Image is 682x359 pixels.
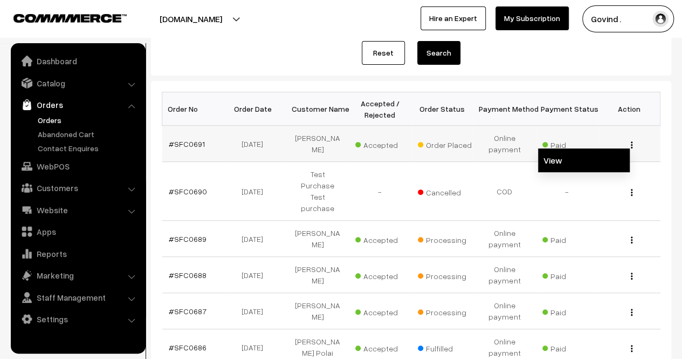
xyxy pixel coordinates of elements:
span: Order Placed [418,137,472,151]
img: Menu [631,273,632,280]
a: Orders [13,95,142,114]
img: Menu [631,345,632,352]
td: Test Purchase Test purchase [287,162,349,221]
a: COMMMERCE [13,11,108,24]
span: Paid [542,232,596,246]
span: Paid [542,137,596,151]
span: Accepted [355,137,409,151]
a: Apps [13,222,142,241]
a: View [538,148,630,172]
td: Online payment [473,126,536,162]
th: Order Date [224,92,287,126]
a: Catalog [13,73,142,93]
span: Accepted [355,340,409,354]
td: [DATE] [224,162,287,221]
a: #SFC0691 [169,139,205,148]
a: #SFC0689 [169,234,206,243]
a: #SFC0690 [169,187,207,196]
span: Accepted [355,304,409,318]
td: Online payment [473,221,536,257]
th: Customer Name [287,92,349,126]
span: Processing [418,268,472,282]
button: [DOMAIN_NAME] [122,5,260,32]
th: Accepted / Rejected [349,92,411,126]
span: Accepted [355,232,409,246]
img: Menu [631,141,632,148]
a: Hire an Expert [421,6,486,30]
th: Order Status [411,92,474,126]
a: Marketing [13,266,142,285]
td: Online payment [473,293,536,329]
td: [PERSON_NAME] [287,293,349,329]
a: #SFC0686 [169,343,206,352]
img: COMMMERCE [13,14,127,22]
img: Menu [631,309,632,316]
span: Paid [542,304,596,318]
a: Abandoned Cart [35,128,142,140]
img: Menu [631,189,632,196]
th: Action [598,92,660,126]
span: Accepted [355,268,409,282]
td: - [349,162,411,221]
td: - [536,162,598,221]
a: Website [13,200,142,220]
td: [DATE] [224,221,287,257]
a: Customers [13,178,142,198]
a: Settings [13,309,142,329]
a: Orders [35,114,142,126]
button: Govind . [582,5,674,32]
span: Fulfilled [418,340,472,354]
th: Payment Status [536,92,598,126]
th: Payment Method [473,92,536,126]
td: COD [473,162,536,221]
a: My Subscription [495,6,569,30]
img: user [652,11,669,27]
a: Contact Enquires [35,143,142,154]
td: Online payment [473,257,536,293]
td: [DATE] [224,293,287,329]
td: [DATE] [224,126,287,162]
td: [PERSON_NAME] [287,126,349,162]
button: Search [417,41,460,65]
td: [PERSON_NAME] [287,221,349,257]
a: #SFC0687 [169,307,206,316]
span: Paid [542,340,596,354]
a: Reset [362,41,405,65]
span: Processing [418,304,472,318]
td: [DATE] [224,257,287,293]
a: WebPOS [13,157,142,176]
th: Order No [162,92,225,126]
span: Processing [418,232,472,246]
a: Staff Management [13,288,142,307]
a: Dashboard [13,51,142,71]
a: Reports [13,244,142,263]
a: #SFC0688 [169,270,206,280]
img: Menu [631,236,632,243]
td: [PERSON_NAME] [287,257,349,293]
span: Cancelled [418,184,472,198]
span: Paid [542,268,596,282]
